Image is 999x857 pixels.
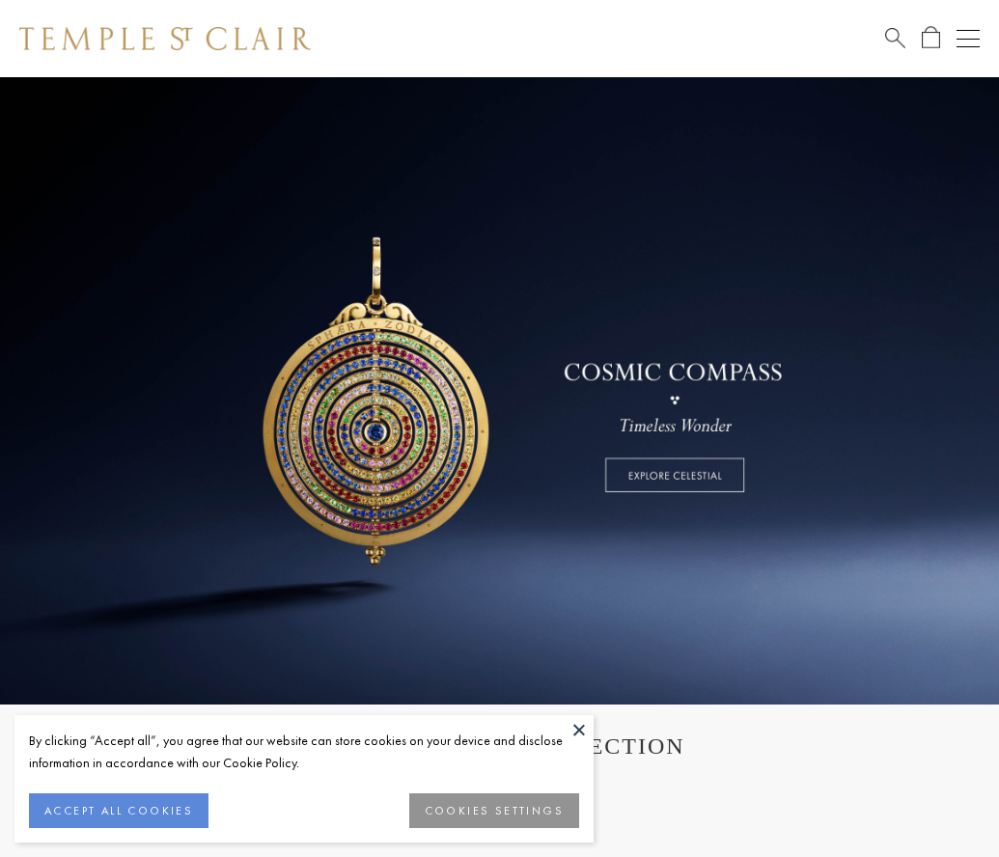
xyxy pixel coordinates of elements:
a: Search [885,26,905,50]
img: Temple St. Clair [19,27,311,50]
div: By clicking “Accept all”, you agree that our website can store cookies on your device and disclos... [29,730,579,774]
button: ACCEPT ALL COOKIES [29,793,208,828]
button: Open navigation [957,27,980,50]
a: Open Shopping Bag [922,26,940,50]
button: COOKIES SETTINGS [409,793,579,828]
